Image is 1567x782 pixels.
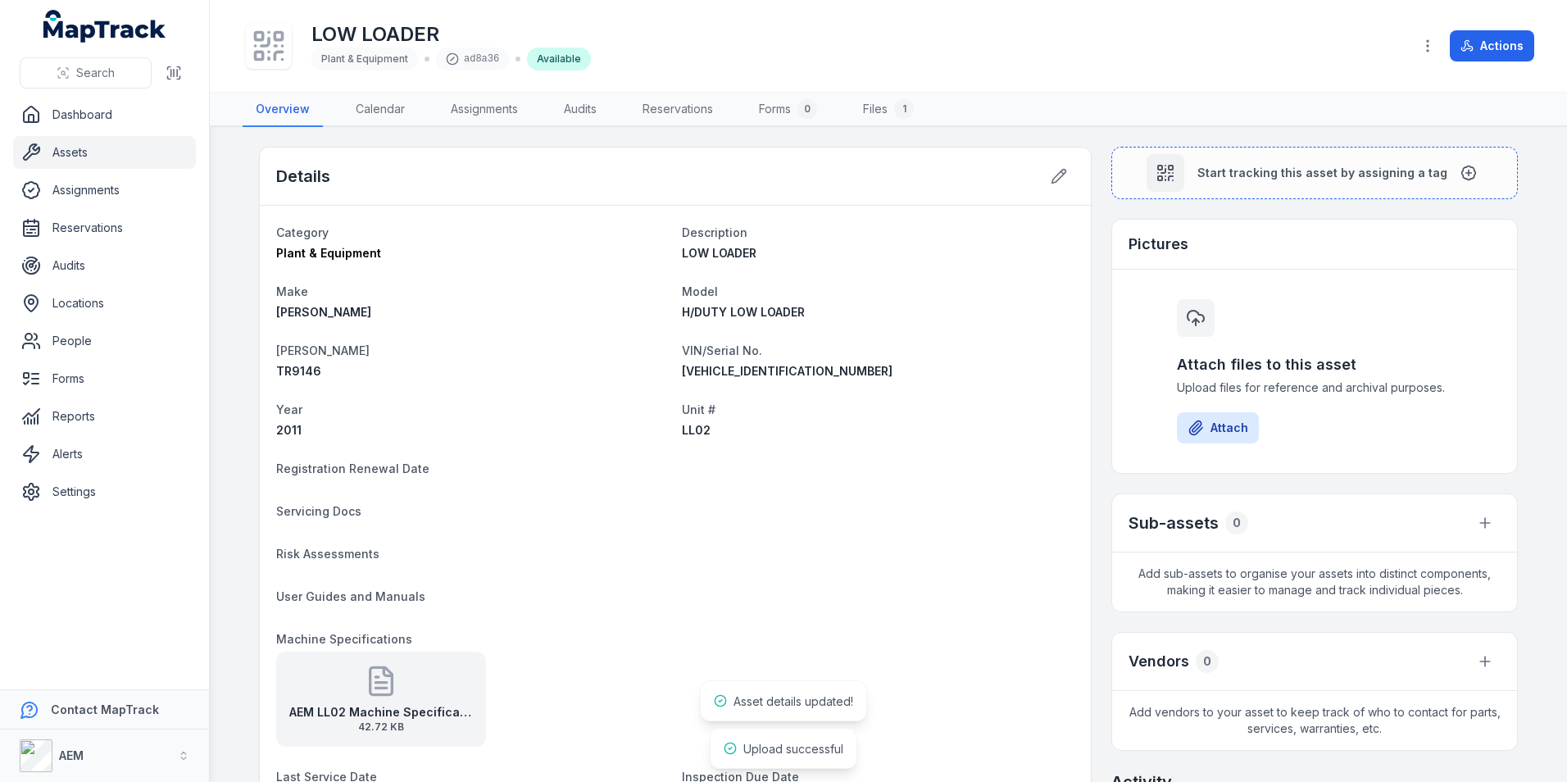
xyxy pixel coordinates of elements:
div: 0 [797,99,817,119]
button: Actions [1450,30,1534,61]
span: LL02 [682,423,711,437]
span: Make [276,284,308,298]
button: Start tracking this asset by assigning a tag [1111,147,1518,199]
div: ad8a36 [436,48,509,70]
span: User Guides and Manuals [276,589,425,603]
a: Settings [13,475,196,508]
button: Attach [1177,412,1259,443]
span: Plant & Equipment [321,52,408,65]
a: Reports [13,400,196,433]
a: Reservations [629,93,726,127]
h2: Details [276,165,330,188]
a: Forms [13,362,196,395]
h3: Attach files to this asset [1177,353,1452,376]
span: Unit # [682,402,715,416]
span: H/DUTY LOW LOADER [682,305,805,319]
span: LOW LOADER [682,246,756,260]
span: Add sub-assets to organise your assets into distinct components, making it easier to manage and t... [1112,552,1517,612]
a: Reservations [13,211,196,244]
a: Locations [13,287,196,320]
span: TR9146 [276,364,321,378]
span: Machine Specifications [276,632,412,646]
span: Year [276,402,302,416]
span: Registration Renewal Date [276,461,429,475]
a: Audits [13,249,196,282]
a: People [13,325,196,357]
strong: AEM LL02 Machine Specifications [289,704,473,721]
span: Model [682,284,718,298]
a: Forms0 [746,93,830,127]
span: VIN/Serial No. [682,343,762,357]
a: Assignments [13,174,196,207]
span: Upload successful [743,742,843,756]
span: Add vendors to your asset to keep track of who to contact for parts, services, warranties, etc. [1112,691,1517,750]
span: 42.72 KB [289,721,473,734]
a: MapTrack [43,10,166,43]
span: Servicing Docs [276,504,361,518]
button: Search [20,57,152,89]
a: Assignments [438,93,531,127]
span: 2011 [276,423,302,437]
a: Alerts [13,438,196,471]
span: Category [276,225,329,239]
span: Plant & Equipment [276,246,381,260]
span: [PERSON_NAME] [276,305,371,319]
span: Asset details updated! [734,694,853,708]
div: Available [527,48,591,70]
span: Start tracking this asset by assigning a tag [1197,165,1447,181]
h3: Vendors [1129,650,1189,673]
div: 0 [1196,650,1219,673]
span: [VEHICLE_IDENTIFICATION_NUMBER] [682,364,893,378]
a: Assets [13,136,196,169]
h3: Pictures [1129,233,1188,256]
strong: AEM [59,748,84,762]
div: 1 [894,99,914,119]
h2: Sub-assets [1129,511,1219,534]
span: Search [76,65,115,81]
a: Overview [243,93,323,127]
span: Risk Assessments [276,547,379,561]
span: Description [682,225,747,239]
a: Audits [551,93,610,127]
span: Upload files for reference and archival purposes. [1177,380,1452,396]
div: 0 [1225,511,1248,534]
span: [PERSON_NAME] [276,343,370,357]
strong: Contact MapTrack [51,702,159,716]
h1: LOW LOADER [311,21,591,48]
a: Files1 [850,93,927,127]
a: Dashboard [13,98,196,131]
a: Calendar [343,93,418,127]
